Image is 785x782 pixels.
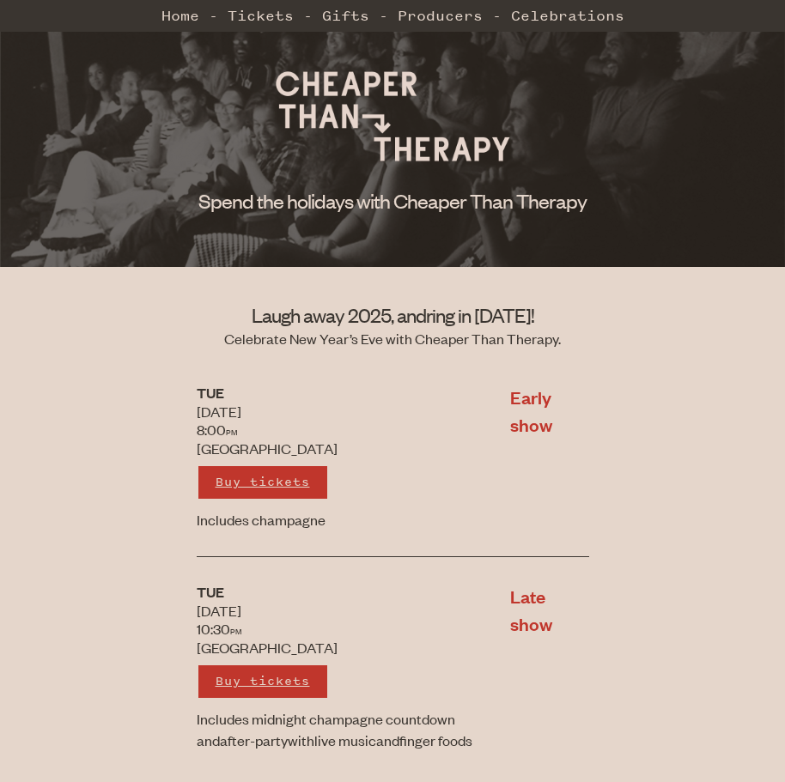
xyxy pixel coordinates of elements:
[197,403,581,421] div: [DATE]
[510,583,588,637] div: Late show
[226,425,237,439] span: PM
[197,328,589,349] p: Celebrate New Year’s Eve with Cheaper Than Therapy.
[197,509,589,530] div: Includes champagne
[197,708,589,751] div: Includes midnight champagne countdown and with and
[197,582,224,602] div: Tue
[197,639,581,658] div: [GEOGRAPHIC_DATA]
[197,602,581,621] div: [DATE]
[197,664,329,700] a: Buy tickets
[220,730,288,749] span: after-party
[264,52,521,180] img: Cheaper Than Therapy
[197,421,581,439] div: 8:00
[230,624,241,638] span: PM
[399,730,472,749] span: finger foods
[197,301,589,328] h2: Laugh away 2025, and
[426,302,534,327] span: ring in [DATE]!
[197,439,581,458] div: [GEOGRAPHIC_DATA]
[510,384,588,438] div: Early show
[197,464,329,500] a: Buy tickets
[197,620,581,639] div: 10:30
[197,383,224,403] div: Tue
[314,730,376,749] span: live music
